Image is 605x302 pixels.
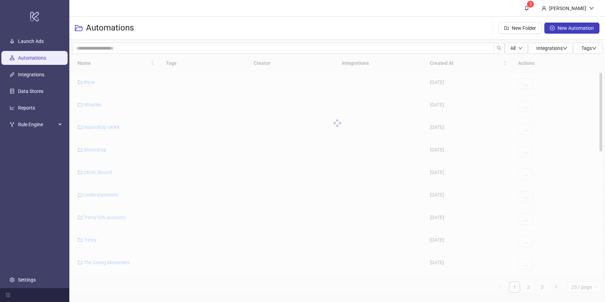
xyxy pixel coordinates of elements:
[497,46,502,51] span: search
[524,6,529,10] span: bell
[581,45,597,51] span: Tags
[589,6,594,11] span: down
[18,55,46,61] a: Automations
[542,6,546,11] span: user
[512,25,536,31] span: New Folder
[527,1,534,8] sup: 3
[18,38,44,44] a: Launch Ads
[18,118,56,131] span: Rule Engine
[75,24,83,32] span: folder-open
[536,45,568,51] span: Integrations
[18,105,35,111] a: Reports
[18,88,43,94] a: Data Stores
[10,122,15,127] span: fork
[504,26,509,31] span: folder-add
[573,43,602,54] button: Tagsdown
[6,293,10,297] span: menu-fold
[18,277,36,283] a: Settings
[505,43,528,54] button: Alldown
[558,25,594,31] span: New Automation
[550,26,555,31] span: plus-circle
[528,43,573,54] button: Integrationsdown
[510,45,516,51] span: All
[592,46,597,51] span: down
[518,46,522,50] span: down
[546,5,589,12] div: [PERSON_NAME]
[563,46,568,51] span: down
[499,23,542,34] button: New Folder
[544,23,599,34] button: New Automation
[86,23,134,34] h3: Automations
[18,72,44,77] a: Integrations
[529,2,532,7] span: 3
